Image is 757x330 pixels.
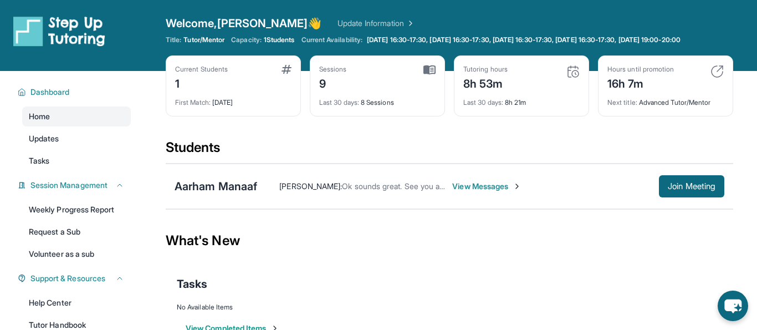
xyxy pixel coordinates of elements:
a: [DATE] 16:30-17:30, [DATE] 16:30-17:30, [DATE] 16:30-17:30, [DATE] 16:30-17:30, [DATE] 19:00-20:00 [365,35,683,44]
a: Volunteer as a sub [22,244,131,264]
button: Support & Resources [26,273,124,284]
div: Current Students [175,65,228,74]
button: chat-button [718,291,748,321]
div: What's New [166,216,733,265]
span: First Match : [175,98,211,106]
div: 8h 53m [463,74,508,92]
div: 16h 7m [607,74,674,92]
span: Last 30 days : [463,98,503,106]
a: Home [22,106,131,126]
span: Current Availability: [301,35,362,44]
a: Weekly Progress Report [22,200,131,220]
div: Tutoring hours [463,65,508,74]
button: Join Meeting [659,175,724,197]
span: Ok sounds great. See you at 7:35! [342,181,460,191]
span: Session Management [30,180,108,191]
div: [DATE] [175,92,291,107]
span: Title: [166,35,181,44]
a: Help Center [22,293,131,313]
a: Update Information [337,18,415,29]
span: Home [29,111,50,122]
img: logo [13,16,105,47]
div: 8 Sessions [319,92,436,107]
span: Dashboard [30,87,70,98]
span: [DATE] 16:30-17:30, [DATE] 16:30-17:30, [DATE] 16:30-17:30, [DATE] 16:30-17:30, [DATE] 19:00-20:00 [367,35,681,44]
img: Chevron-Right [513,182,521,191]
div: Hours until promotion [607,65,674,74]
img: card [566,65,580,78]
button: Session Management [26,180,124,191]
img: card [710,65,724,78]
span: Support & Resources [30,273,105,284]
div: No Available Items [177,303,722,312]
span: [PERSON_NAME] : [279,181,342,191]
div: Advanced Tutor/Mentor [607,92,724,107]
div: Sessions [319,65,347,74]
span: Tasks [29,155,49,166]
div: Students [166,139,733,163]
img: card [423,65,436,75]
div: 1 [175,74,228,92]
div: 8h 21m [463,92,580,107]
span: View Messages [452,181,521,192]
a: Tasks [22,151,131,171]
span: Welcome, [PERSON_NAME] 👋 [166,16,322,31]
span: Tutor/Mentor [183,35,224,44]
span: Tasks [177,276,207,292]
button: Dashboard [26,87,124,98]
div: Aarham Manaaf [175,179,257,194]
img: card [282,65,291,74]
span: 1 Students [264,35,295,44]
span: Updates [29,133,59,144]
img: Chevron Right [404,18,415,29]
span: Last 30 days : [319,98,359,106]
span: Next title : [607,98,637,106]
a: Request a Sub [22,222,131,242]
div: 9 [319,74,347,92]
span: Join Meeting [668,183,715,190]
span: Capacity: [231,35,262,44]
a: Updates [22,129,131,149]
